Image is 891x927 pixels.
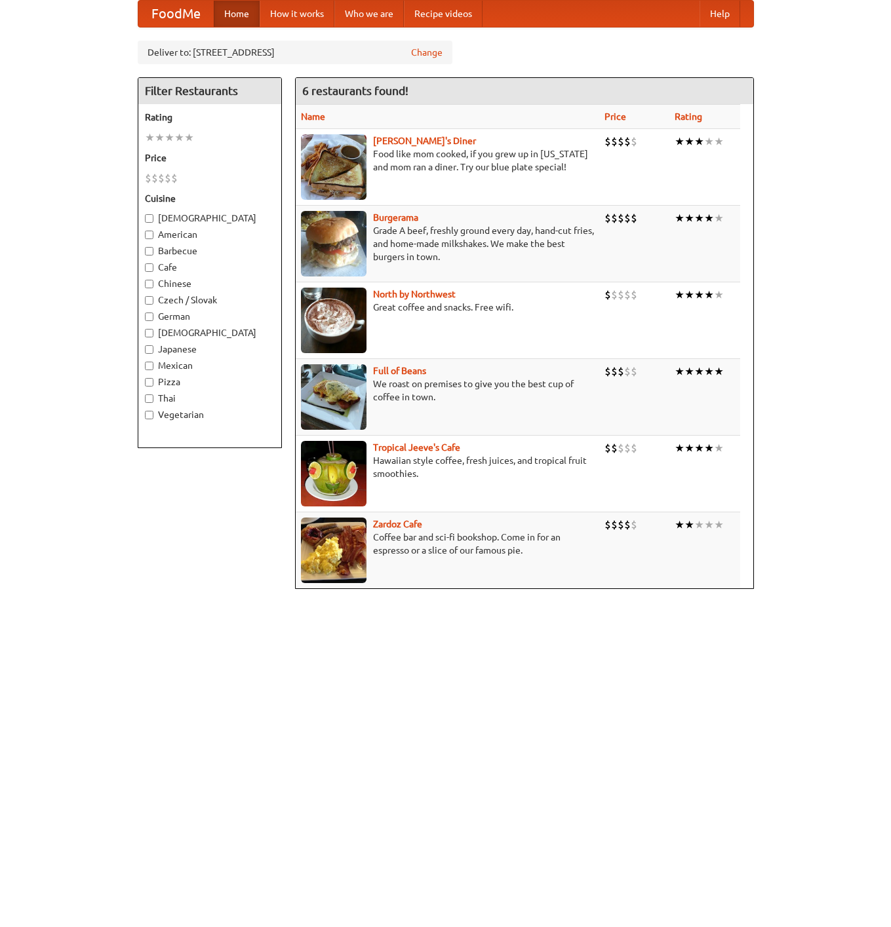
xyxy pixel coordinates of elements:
[694,364,704,379] li: ★
[301,301,594,314] p: Great coffee and snacks. Free wifi.
[145,411,153,419] input: Vegetarian
[618,211,624,225] li: $
[145,329,153,337] input: [DEMOGRAPHIC_DATA]
[704,134,714,149] li: ★
[624,518,631,532] li: $
[145,359,275,372] label: Mexican
[675,441,684,455] li: ★
[138,41,452,64] div: Deliver to: [STREET_ADDRESS]
[404,1,483,27] a: Recipe videos
[145,214,153,223] input: [DEMOGRAPHIC_DATA]
[611,211,618,225] li: $
[604,364,611,379] li: $
[145,293,275,307] label: Czech / Slovak
[373,366,426,376] a: Full of Beans
[301,134,366,200] img: sallys.jpg
[411,46,443,59] a: Change
[604,134,611,149] li: $
[145,244,275,257] label: Barbecue
[373,519,422,529] a: Zardoz Cafe
[301,211,366,276] img: burgerama.jpg
[684,518,694,532] li: ★
[684,364,694,379] li: ★
[675,518,684,532] li: ★
[155,130,165,145] li: ★
[631,441,637,455] li: $
[145,277,275,290] label: Chinese
[184,130,194,145] li: ★
[145,280,153,288] input: Chinese
[704,518,714,532] li: ★
[301,531,594,557] p: Coffee bar and sci-fi bookshop. Come in for an espresso or a slice of our famous pie.
[158,171,165,185] li: $
[151,171,158,185] li: $
[373,212,418,223] b: Burgerama
[301,518,366,583] img: zardoz.jpg
[611,364,618,379] li: $
[301,454,594,480] p: Hawaiian style coffee, fresh juices, and tropical fruit smoothies.
[301,441,366,506] img: jeeves.jpg
[145,296,153,305] input: Czech / Slovak
[138,78,281,104] h4: Filter Restaurants
[704,211,714,225] li: ★
[174,130,184,145] li: ★
[611,134,618,149] li: $
[301,147,594,174] p: Food like mom cooked, if you grew up in [US_STATE] and mom ran a diner. Try our blue plate special!
[301,111,325,122] a: Name
[684,211,694,225] li: ★
[624,134,631,149] li: $
[302,85,408,97] ng-pluralize: 6 restaurants found!
[145,151,275,164] h5: Price
[624,211,631,225] li: $
[373,289,456,299] a: North by Northwest
[675,288,684,302] li: ★
[171,171,178,185] li: $
[694,211,704,225] li: ★
[684,134,694,149] li: ★
[611,288,618,302] li: $
[373,442,460,453] a: Tropical Jeeve's Cafe
[604,518,611,532] li: $
[694,134,704,149] li: ★
[714,211,724,225] li: ★
[145,247,153,255] input: Barbecue
[145,263,153,272] input: Cafe
[301,377,594,404] p: We roast on premises to give you the best cup of coffee in town.
[618,441,624,455] li: $
[714,134,724,149] li: ★
[631,364,637,379] li: $
[714,441,724,455] li: ★
[373,136,476,146] a: [PERSON_NAME]'s Diner
[624,441,631,455] li: $
[611,518,618,532] li: $
[684,441,694,455] li: ★
[618,288,624,302] li: $
[604,288,611,302] li: $
[145,310,275,323] label: German
[631,134,637,149] li: $
[260,1,334,27] a: How it works
[694,518,704,532] li: ★
[704,288,714,302] li: ★
[334,1,404,27] a: Who we are
[145,392,275,405] label: Thai
[145,130,155,145] li: ★
[675,364,684,379] li: ★
[604,441,611,455] li: $
[631,288,637,302] li: $
[694,288,704,302] li: ★
[618,134,624,149] li: $
[611,441,618,455] li: $
[631,518,637,532] li: $
[145,171,151,185] li: $
[145,408,275,421] label: Vegetarian
[165,171,171,185] li: $
[301,288,366,353] img: north.jpg
[624,364,631,379] li: $
[624,288,631,302] li: $
[684,288,694,302] li: ★
[301,364,366,430] img: beans.jpg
